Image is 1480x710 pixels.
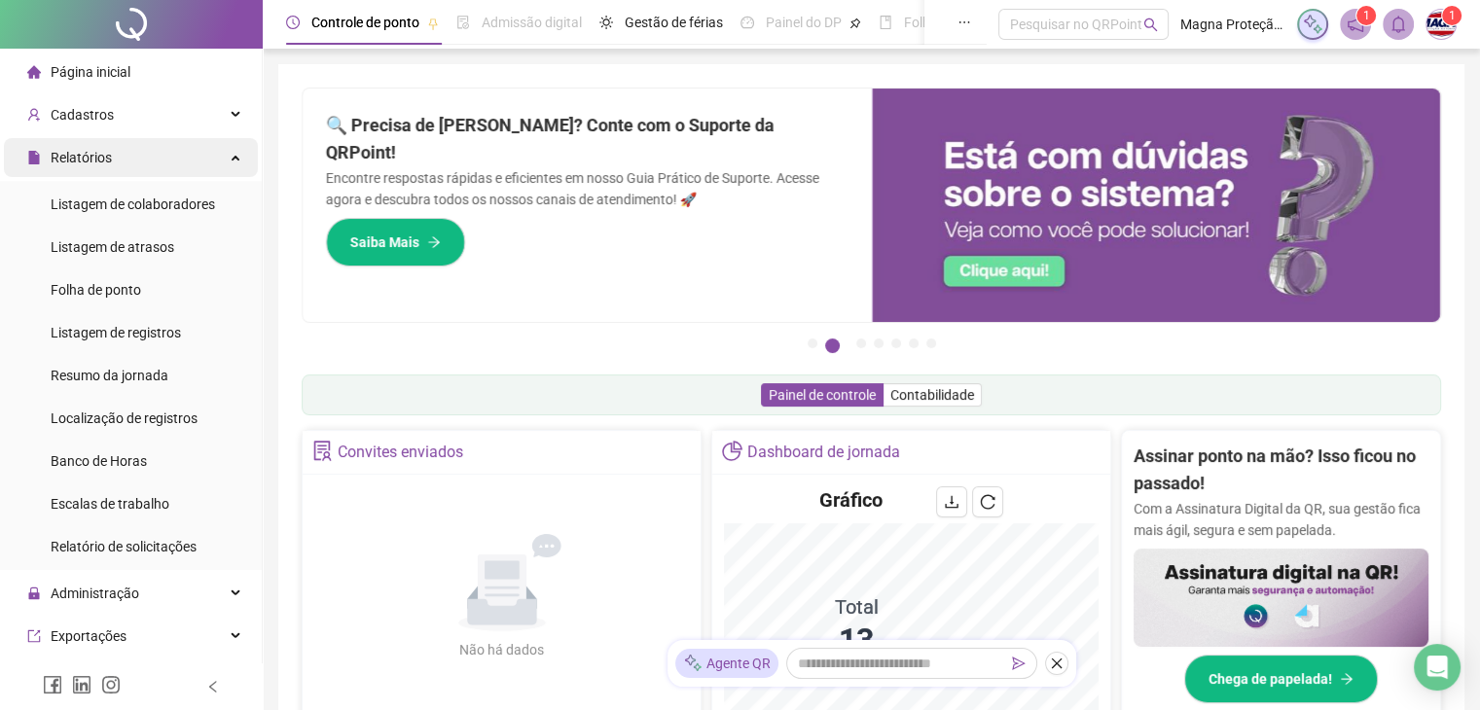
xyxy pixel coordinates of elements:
span: Listagem de colaboradores [51,196,215,212]
button: 5 [891,338,901,348]
span: Listagem de registros [51,325,181,340]
span: Relatórios [51,150,112,165]
span: sun [599,16,613,29]
span: bell [1390,16,1407,33]
span: Painel de controle [769,387,876,403]
span: Painel do DP [766,15,842,30]
span: Resumo da jornada [51,368,168,383]
span: pushpin [427,18,439,29]
span: close [1050,657,1064,670]
span: user-add [27,108,41,122]
button: Chega de papelada! [1184,655,1378,703]
span: search [1143,18,1158,32]
span: Admissão digital [482,15,582,30]
p: Com a Assinatura Digital da QR, sua gestão fica mais ágil, segura e sem papelada. [1134,498,1428,541]
span: export [27,629,41,643]
button: 4 [874,338,884,348]
span: pie-chart [722,441,742,461]
span: dashboard [740,16,754,29]
h2: Assinar ponto na mão? Isso ficou no passado! [1134,443,1428,498]
span: reload [980,494,995,510]
span: 1 [1363,9,1370,22]
img: sparkle-icon.fc2bf0ac1784a2077858766a79e2daf3.svg [1302,14,1323,35]
span: solution [312,441,333,461]
button: Saiba Mais [326,218,465,266]
div: Open Intercom Messenger [1414,644,1461,691]
span: book [879,16,892,29]
span: Saiba Mais [350,231,419,253]
span: Exportações [51,628,126,644]
span: arrow-right [1340,672,1354,686]
span: notification [1347,16,1364,33]
span: Magna Proteção Automotiva [1180,14,1285,35]
span: clock-circle [286,16,300,29]
span: Cadastros [51,107,114,123]
span: Folha de ponto [51,282,141,298]
span: home [27,65,41,79]
span: file-done [456,16,470,29]
span: send [1012,657,1026,670]
button: 3 [856,338,866,348]
span: 1 [1449,9,1456,22]
span: Controle de ponto [311,15,419,30]
sup: Atualize o seu contato no menu Meus Dados [1442,6,1462,25]
span: linkedin [72,675,91,694]
sup: 1 [1356,6,1376,25]
button: 6 [909,338,919,348]
span: ellipsis [957,16,971,29]
span: facebook [43,675,62,694]
span: left [206,680,220,693]
span: pushpin [849,18,861,29]
button: 2 [825,338,840,353]
h4: Gráfico [819,486,883,514]
span: Relatório de solicitações [51,539,197,554]
span: download [944,494,959,510]
div: Dashboard de jornada [747,436,900,469]
span: Banco de Horas [51,453,147,469]
p: Encontre respostas rápidas e eficientes em nosso Guia Prático de Suporte. Acesse agora e descubra... [326,167,848,210]
span: Administração [51,586,139,601]
img: banner%2F0cf4e1f0-cb71-40ef-aa93-44bd3d4ee559.png [872,89,1441,322]
img: 21831 [1426,10,1456,39]
div: Agente QR [675,649,778,678]
span: Chega de papelada! [1209,668,1332,690]
span: Página inicial [51,64,130,80]
span: arrow-right [427,235,441,249]
button: 7 [926,338,936,348]
span: Contabilidade [890,387,974,403]
img: sparkle-icon.fc2bf0ac1784a2077858766a79e2daf3.svg [683,654,703,674]
span: Escalas de trabalho [51,496,169,512]
div: Não há dados [413,639,592,660]
span: file [27,151,41,164]
span: Listagem de atrasos [51,239,174,255]
div: Convites enviados [338,436,463,469]
span: instagram [101,675,121,694]
span: Gestão de férias [625,15,723,30]
h2: 🔍 Precisa de [PERSON_NAME]? Conte com o Suporte da QRPoint! [326,112,848,167]
span: Folha de pagamento [904,15,1029,30]
button: 1 [808,338,817,348]
span: Localização de registros [51,410,198,426]
span: lock [27,586,41,600]
img: banner%2F02c71560-61a6-44d4-94b9-c8ab97240462.png [1134,549,1428,647]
